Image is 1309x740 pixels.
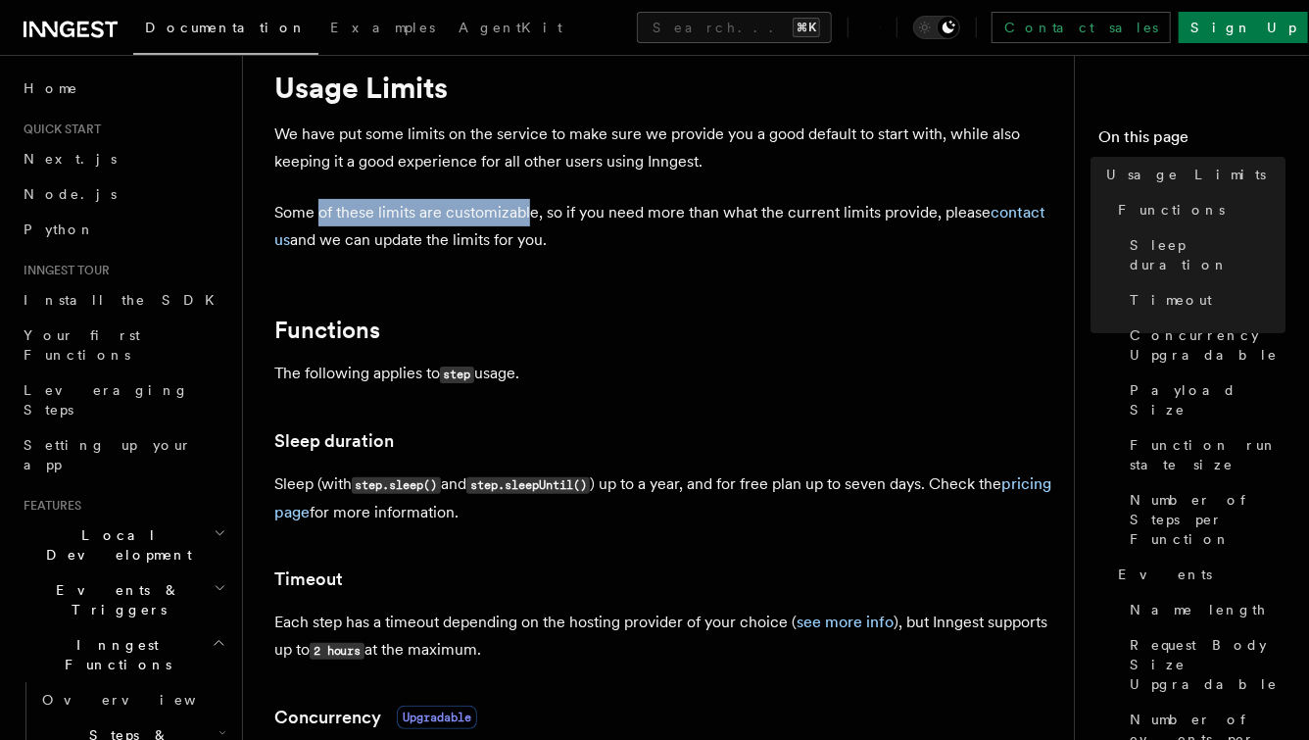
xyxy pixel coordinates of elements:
a: Overview [34,682,230,717]
span: Inngest Functions [16,635,212,674]
button: Inngest Functions [16,627,230,682]
code: step [440,367,474,383]
span: Usage Limits [1106,165,1266,184]
a: Examples [318,6,447,53]
a: Your first Functions [16,318,230,372]
a: Documentation [133,6,318,55]
a: Contact sales [992,12,1171,43]
span: Name length [1130,600,1267,619]
span: Python [24,222,95,237]
a: Leveraging Steps [16,372,230,427]
span: Quick start [16,122,101,137]
p: Each step has a timeout depending on the hosting provider of your choice ( ), but Inngest support... [274,609,1058,665]
button: Local Development [16,518,230,572]
button: Search...⌘K [637,12,832,43]
a: Python [16,212,230,247]
span: Sleep duration [1130,235,1285,274]
a: Usage Limits [1098,157,1285,192]
span: Examples [330,20,435,35]
a: Home [16,71,230,106]
p: Sleep (with and ) up to a year, and for free plan up to seven days. Check the for more information. [274,470,1058,526]
span: Local Development [16,525,214,565]
span: Features [16,498,81,514]
a: Function run state size [1122,427,1285,482]
a: Sleep duration [1122,227,1285,282]
a: Install the SDK [16,282,230,318]
span: Upgradable [397,706,477,729]
span: Timeout [1130,290,1212,310]
span: Inngest tour [16,263,110,278]
span: Install the SDK [24,292,226,308]
h1: Usage Limits [274,70,1058,105]
code: step.sleepUntil() [466,477,590,494]
a: Next.js [16,141,230,176]
span: Number of Steps per Function [1130,490,1285,549]
span: Leveraging Steps [24,382,189,418]
a: Node.js [16,176,230,212]
a: AgentKit [447,6,574,53]
span: Function run state size [1130,435,1285,474]
span: Functions [1118,200,1225,220]
p: Some of these limits are customizable, so if you need more than what the current limits provide, ... [274,199,1058,254]
span: Events & Triggers [16,580,214,619]
a: Functions [1110,192,1285,227]
span: AgentKit [459,20,562,35]
span: Request Body Size Upgradable [1130,635,1285,694]
p: We have put some limits on the service to make sure we provide you a good default to start with, ... [274,121,1058,175]
a: see more info [797,613,894,631]
a: Timeout [274,566,343,593]
a: Setting up your app [16,427,230,482]
span: Overview [42,692,244,708]
code: step.sleep() [352,477,441,494]
a: Name length [1122,592,1285,627]
span: Events [1118,565,1212,584]
kbd: ⌘K [793,18,820,37]
span: Node.js [24,186,117,202]
p: The following applies to usage. [274,360,1058,388]
a: Sleep duration [274,427,394,455]
a: Payload Size [1122,372,1285,427]
a: Timeout [1122,282,1285,318]
a: Sign Up [1179,12,1308,43]
button: Toggle dark mode [913,16,960,39]
button: Events & Triggers [16,572,230,627]
span: Next.js [24,151,117,167]
a: Functions [274,317,380,344]
span: Concurrency Upgradable [1130,325,1285,365]
h4: On this page [1098,125,1285,157]
a: Events [1110,557,1285,592]
span: Payload Size [1130,380,1285,419]
a: Concurrency Upgradable [1122,318,1285,372]
a: Number of Steps per Function [1122,482,1285,557]
span: Home [24,78,78,98]
a: Request Body Size Upgradable [1122,627,1285,702]
span: Setting up your app [24,437,192,472]
span: Your first Functions [24,327,140,363]
span: Documentation [145,20,307,35]
code: 2 hours [310,643,364,660]
a: ConcurrencyUpgradable [274,704,477,731]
